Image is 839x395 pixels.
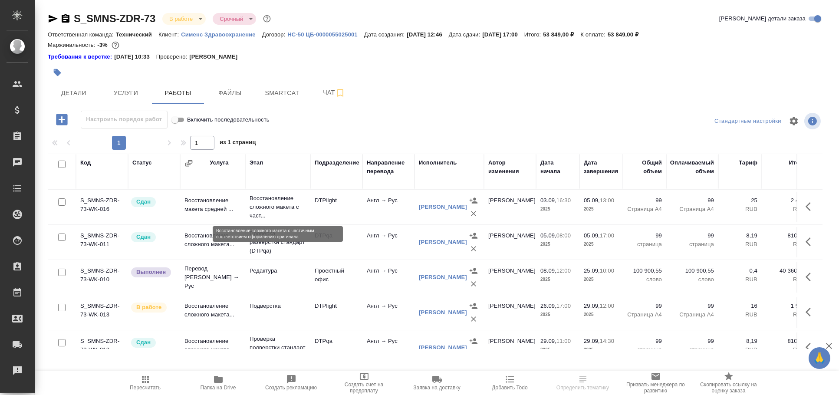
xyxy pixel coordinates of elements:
p: 10:00 [600,267,614,274]
p: Договор: [262,31,288,38]
td: Англ → Рус [362,297,415,328]
p: слово [671,275,714,284]
td: Восстановление макета средней ... [180,192,245,222]
td: Англ → Рус [362,262,415,293]
div: Итого [789,158,805,167]
p: RUB [723,310,757,319]
button: Здесь прячутся важные кнопки [800,267,821,287]
td: DTPlight [310,297,362,328]
p: 810,81 [766,231,805,240]
p: [PERSON_NAME] [189,53,244,61]
a: [PERSON_NAME] [419,309,467,316]
p: RUB [766,205,805,214]
p: 17:00 [556,303,571,309]
p: 25 [723,196,757,205]
p: Дата создания: [364,31,407,38]
p: 100 900,55 [627,267,662,275]
a: S_SMNS-ZDR-73 [74,13,155,24]
button: Добавить тэг [48,63,67,82]
span: Smartcat [261,88,303,99]
td: DTPqa [310,332,362,363]
p: 53 849,00 ₽ [543,31,580,38]
p: 17:00 [600,232,614,239]
a: [PERSON_NAME] [419,274,467,280]
p: Выполнен [136,268,166,276]
a: Требования к верстке: [48,53,114,61]
p: RUB [723,346,757,354]
p: RUB [766,240,805,249]
p: RUB [766,346,805,354]
p: 810,81 [766,337,805,346]
span: Работы [157,88,199,99]
div: В работе [162,13,206,25]
p: Страница А4 [671,310,714,319]
p: 03.09, [540,197,556,204]
button: В работе [167,15,195,23]
div: Общий объем [627,158,662,176]
td: Перевод [PERSON_NAME] → Рус [180,260,245,295]
p: Ответственная команда: [48,31,116,38]
div: Подразделение [315,158,359,167]
p: 25.09, [584,267,600,274]
p: 99 [627,302,662,310]
div: Исполнитель выполняет работу [130,302,176,313]
td: DTPlight [310,192,362,222]
td: S_SMNS-ZDR-73-WK-011 [76,227,128,257]
td: Англ → Рус [362,227,415,257]
svg: Подписаться [335,88,345,98]
div: Нажми, чтобы открыть папку с инструкцией [48,53,114,61]
button: Удалить [467,242,480,255]
td: DTPqa [310,227,362,257]
p: 99 [627,196,662,205]
p: страница [627,346,662,354]
p: 2025 [540,346,575,354]
td: Восстановление сложного макета... [180,297,245,328]
button: Сгруппировать [184,159,193,168]
td: S_SMNS-ZDR-73-WK-010 [76,262,128,293]
td: [PERSON_NAME] [484,192,536,222]
p: Редактура [250,267,306,275]
td: S_SMNS-ZDR-73-WK-013 [76,297,128,328]
div: Дата начала [540,158,575,176]
div: Код [80,158,91,167]
button: Удалить [467,207,480,220]
p: 29.09, [540,338,556,344]
p: 8,19 [723,337,757,346]
p: Страница А4 [627,310,662,319]
span: Включить последовательность [187,115,270,124]
p: 12:00 [600,303,614,309]
p: страница [627,240,662,249]
p: 99 [671,337,714,346]
button: Добавить работу [50,111,74,128]
p: 99 [627,231,662,240]
td: S_SMNS-ZDR-73-WK-016 [76,192,128,222]
p: 40 360,22 [766,267,805,275]
p: 2025 [540,275,575,284]
a: [PERSON_NAME] [419,239,467,245]
p: 16:30 [556,197,571,204]
p: 29.09, [584,303,600,309]
p: Технический [116,31,158,38]
p: 99 [671,196,714,205]
p: 100 900,55 [671,267,714,275]
p: Дата сдачи: [449,31,482,38]
p: 16 [723,302,757,310]
p: 2025 [540,205,575,214]
p: [DATE] 17:00 [482,31,524,38]
p: [DATE] 10:33 [114,53,156,61]
p: страница [671,346,714,354]
div: Тариф [739,158,757,167]
span: 🙏 [812,349,827,367]
button: 46040.84 RUB; [110,39,121,51]
span: Чат [313,87,355,98]
div: Оплачиваемый объем [670,158,714,176]
span: Детали [53,88,95,99]
td: Проектный офис [310,262,362,293]
p: 2025 [584,240,619,249]
button: Скопировать ссылку для ЯМессенджера [48,13,58,24]
p: 99 [671,302,714,310]
p: -3% [97,42,110,48]
div: Менеджер проверил работу исполнителя, передает ее на следующий этап [130,196,176,208]
p: Клиент: [158,31,181,38]
p: слово [627,275,662,284]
